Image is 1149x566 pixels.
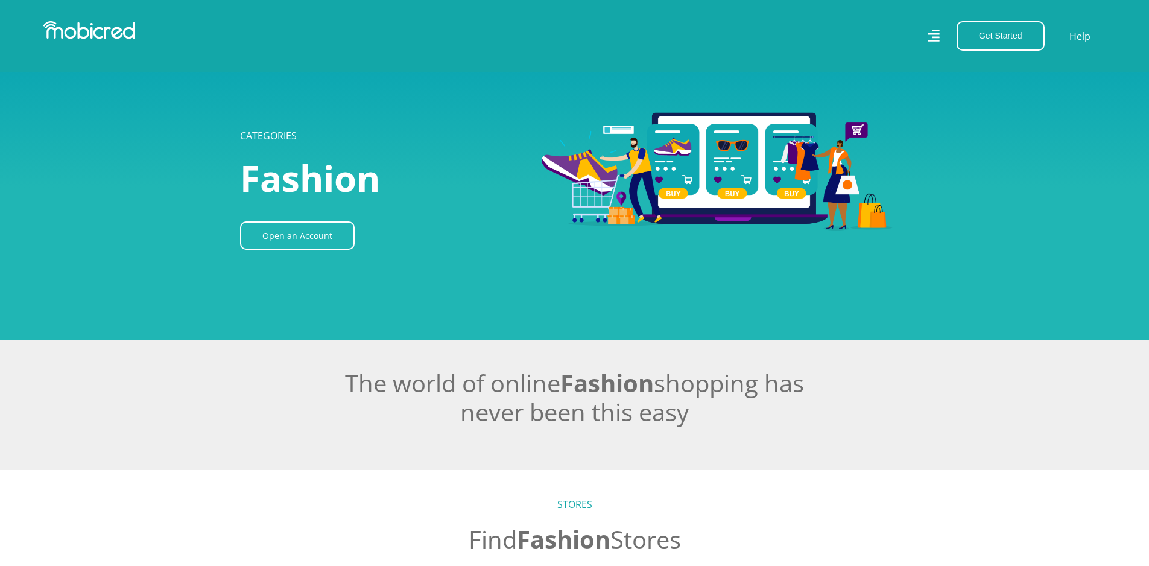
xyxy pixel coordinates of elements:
[527,87,910,252] img: Fashion
[957,21,1045,51] button: Get Started
[240,129,297,142] a: CATEGORIES
[240,525,910,554] h2: Find Stores
[240,499,910,510] h5: STORES
[1069,28,1091,44] a: Help
[43,21,135,39] img: Mobicred
[240,221,355,250] a: Open an Account
[517,523,610,556] span: Fashion
[240,153,380,203] span: Fashion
